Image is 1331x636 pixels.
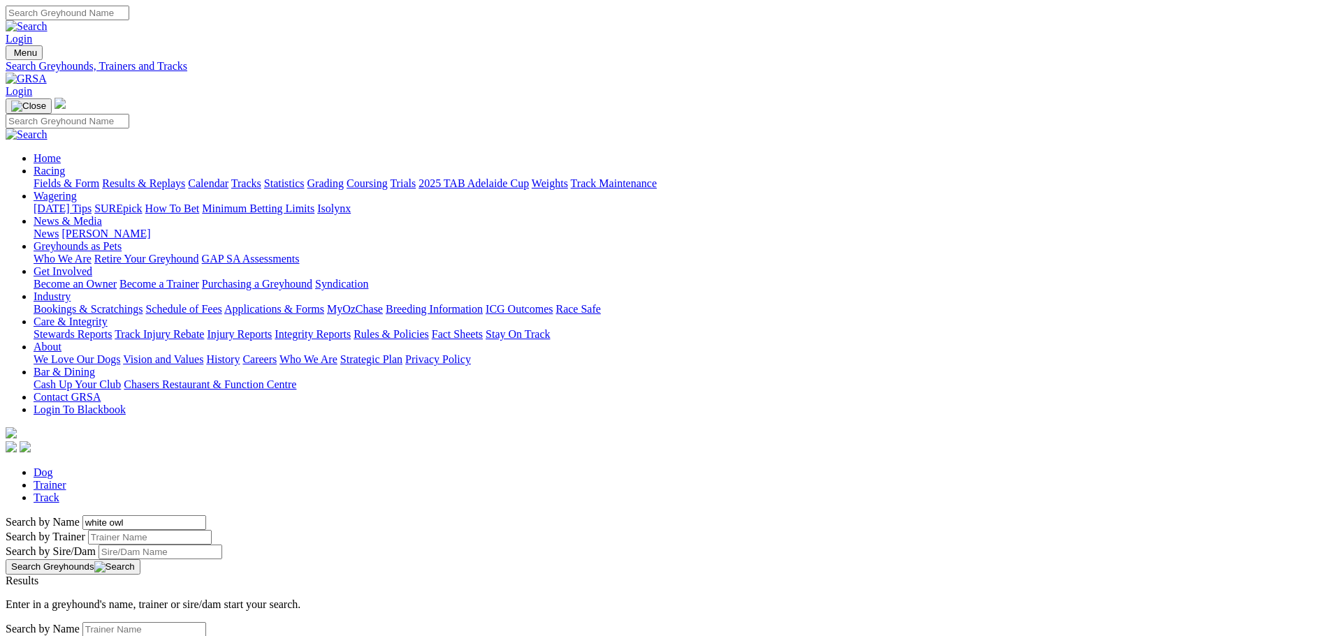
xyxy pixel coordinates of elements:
div: Get Involved [34,278,1325,290]
label: Search by Trainer [6,531,85,542]
a: Weights [532,177,568,189]
input: Search by Sire/Dam name [99,545,222,559]
div: News & Media [34,228,1325,240]
input: Search [6,6,129,20]
a: [PERSON_NAME] [61,228,150,239]
img: facebook.svg [6,441,17,452]
div: Industry [34,303,1325,316]
input: Search by Greyhound name [82,515,206,530]
a: We Love Our Dogs [34,353,120,365]
a: Rules & Policies [354,328,429,340]
a: Industry [34,290,71,302]
span: Menu [14,47,37,58]
a: Retire Your Greyhound [94,253,199,265]
label: Search by Name [6,623,80,635]
a: How To Bet [145,202,200,214]
a: Contact GRSA [34,391,101,403]
a: Calendar [188,177,228,189]
a: GAP SA Assessments [202,253,300,265]
a: [DATE] Tips [34,202,92,214]
a: Statistics [264,177,305,189]
a: History [206,353,240,365]
a: Login [6,85,32,97]
a: Who We Are [34,253,92,265]
a: About [34,341,61,353]
input: Search [6,114,129,128]
a: Strategic Plan [340,353,402,365]
a: Bookings & Scratchings [34,303,143,315]
a: Chasers Restaurant & Function Centre [124,378,296,390]
p: Enter in a greyhound's name, trainer or sire/dam start your search. [6,598,1325,611]
a: Breeding Information [386,303,483,315]
img: logo-grsa-white.png [6,427,17,438]
a: Coursing [347,177,388,189]
a: Trials [390,177,416,189]
input: Search by Trainer name [88,530,212,545]
a: Schedule of Fees [145,303,221,315]
a: Fact Sheets [432,328,483,340]
a: Cash Up Your Club [34,378,121,390]
img: Search [94,561,135,572]
a: 2025 TAB Adelaide Cup [419,177,529,189]
a: Become a Trainer [119,278,199,290]
button: Search Greyhounds [6,559,140,575]
img: Search [6,128,48,141]
a: Race Safe [555,303,600,315]
a: Racing [34,165,65,177]
div: Greyhounds as Pets [34,253,1325,265]
img: Search [6,20,48,33]
a: SUREpick [94,202,142,214]
a: Bar & Dining [34,366,95,378]
a: Greyhounds as Pets [34,240,122,252]
a: Syndication [315,278,368,290]
a: Privacy Policy [405,353,471,365]
a: Results & Replays [102,177,185,189]
a: Grading [307,177,344,189]
button: Toggle navigation [6,45,43,60]
a: Get Involved [34,265,92,277]
a: Become an Owner [34,278,117,290]
a: Stewards Reports [34,328,112,340]
a: Injury Reports [207,328,272,340]
a: Care & Integrity [34,316,108,327]
button: Toggle navigation [6,98,52,114]
a: Fields & Form [34,177,99,189]
a: Login To Blackbook [34,404,126,415]
a: ICG Outcomes [486,303,553,315]
a: Track Injury Rebate [115,328,204,340]
div: Results [6,575,1325,587]
div: Wagering [34,202,1325,215]
a: Applications & Forms [224,303,324,315]
a: Who We Are [279,353,337,365]
a: Integrity Reports [275,328,351,340]
a: Dog [34,466,53,478]
a: MyOzChase [327,303,383,315]
a: Minimum Betting Limits [202,202,314,214]
img: Close [11,101,46,112]
img: logo-grsa-white.png [54,98,66,109]
a: Search Greyhounds, Trainers and Tracks [6,60,1325,73]
a: News & Media [34,215,102,227]
a: Login [6,33,32,45]
div: Racing [34,177,1325,190]
label: Search by Name [6,516,80,528]
a: Track Maintenance [571,177,657,189]
a: Careers [242,353,277,365]
div: About [34,353,1325,366]
a: Vision and Values [123,353,203,365]
a: Tracks [231,177,261,189]
a: Wagering [34,190,77,202]
a: Isolynx [317,202,351,214]
div: Care & Integrity [34,328,1325,341]
a: News [34,228,59,239]
a: Purchasing a Greyhound [202,278,312,290]
img: twitter.svg [20,441,31,452]
img: GRSA [6,73,47,85]
a: Home [34,152,61,164]
div: Bar & Dining [34,378,1325,391]
a: Trainer [34,479,66,491]
a: Track [34,491,59,503]
a: Stay On Track [486,328,550,340]
label: Search by Sire/Dam [6,545,96,557]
